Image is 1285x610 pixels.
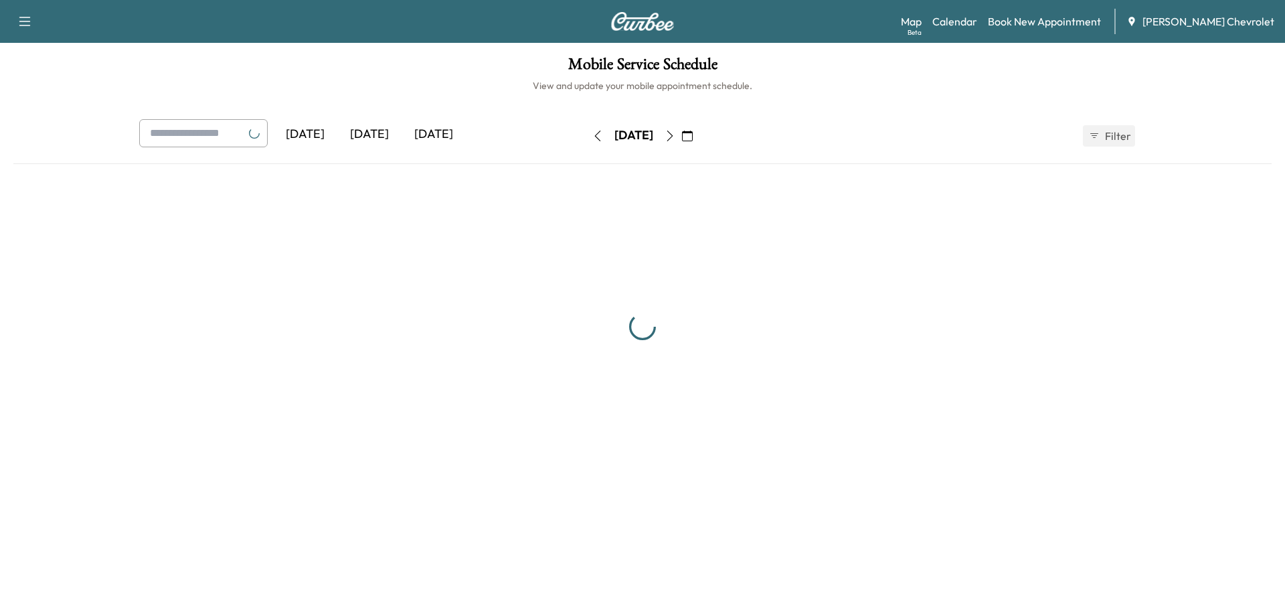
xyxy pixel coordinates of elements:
[988,13,1101,29] a: Book New Appointment
[610,12,675,31] img: Curbee Logo
[13,79,1272,92] h6: View and update your mobile appointment schedule.
[614,127,653,144] div: [DATE]
[1142,13,1274,29] span: [PERSON_NAME] Chevrolet
[1105,128,1129,144] span: Filter
[402,119,466,150] div: [DATE]
[13,56,1272,79] h1: Mobile Service Schedule
[932,13,977,29] a: Calendar
[908,27,922,37] div: Beta
[901,13,922,29] a: MapBeta
[273,119,337,150] div: [DATE]
[337,119,402,150] div: [DATE]
[1083,125,1135,147] button: Filter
